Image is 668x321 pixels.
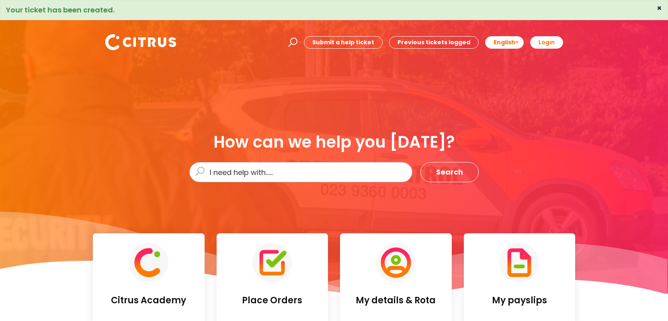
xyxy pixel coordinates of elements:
[99,295,198,306] h4: Citrus Academy
[494,38,515,46] span: English
[436,166,463,179] span: Search
[346,295,445,306] h4: My details & Rota
[223,295,322,306] h4: Place Orders
[189,162,412,182] input: I need help with......
[657,4,662,12] button: ×
[420,162,479,182] button: Search
[470,295,569,306] h4: My payslips
[530,36,563,49] a: Login
[304,36,383,49] a: Submit a help ticket
[389,36,479,49] a: Previous tickets logged
[189,133,479,151] div: How can we help you [DATE]?
[539,38,555,46] b: Login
